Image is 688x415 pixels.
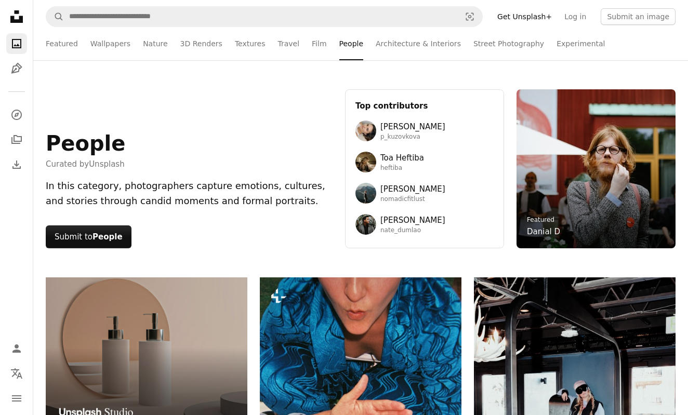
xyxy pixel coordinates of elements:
span: nomadicfitlust [380,195,445,204]
strong: People [92,232,123,242]
a: Log in / Sign up [6,338,27,359]
a: Featured [46,27,78,60]
a: Featured [527,216,554,223]
button: Submit toPeople [46,225,131,248]
a: Avatar of user Andres Molina[PERSON_NAME]nomadicfitlust [355,183,494,204]
a: Street Photography [473,27,544,60]
img: Avatar of user Nathan Dumlao [355,214,376,235]
img: Avatar of user Toa Heftiba [355,152,376,172]
a: Experimental [557,27,605,60]
span: Toa Heftiba [380,152,424,164]
a: Illustrations [6,58,27,79]
a: Travel [277,27,299,60]
span: Curated by [46,158,125,170]
a: Textures [235,27,266,60]
button: Submit an image [601,8,676,25]
a: Wallpapers [90,27,130,60]
a: Film [312,27,326,60]
a: 3D Renders [180,27,222,60]
button: Menu [6,388,27,409]
a: Avatar of user Polina Kuzovkova[PERSON_NAME]p_kuzovkova [355,121,494,141]
span: nate_dumlao [380,226,445,235]
a: Avatar of user Toa HeftibaToa Heftibaheftiba [355,152,494,172]
h1: People [46,131,125,156]
button: Visual search [457,7,482,26]
a: Nature [143,27,167,60]
img: Avatar of user Andres Molina [355,183,376,204]
span: heftiba [380,164,424,172]
a: Download History [6,154,27,175]
img: Avatar of user Polina Kuzovkova [355,121,376,141]
button: Search Unsplash [46,7,64,26]
div: In this category, photographers capture emotions, cultures, and stories through candid moments an... [46,179,333,209]
span: p_kuzovkova [380,133,445,141]
a: Unsplash [89,159,125,169]
a: Architecture & Interiors [376,27,461,60]
a: Log in [558,8,592,25]
a: Avatar of user Nathan Dumlao[PERSON_NAME]nate_dumlao [355,214,494,235]
a: Danial D [527,225,560,238]
a: Collections [6,129,27,150]
span: [PERSON_NAME] [380,214,445,226]
a: Get Unsplash+ [491,8,558,25]
a: Explore [6,104,27,125]
button: Language [6,363,27,384]
a: Photos [6,33,27,54]
form: Find visuals sitewide [46,6,483,27]
span: [PERSON_NAME] [380,183,445,195]
h3: Top contributors [355,100,494,112]
span: [PERSON_NAME] [380,121,445,133]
